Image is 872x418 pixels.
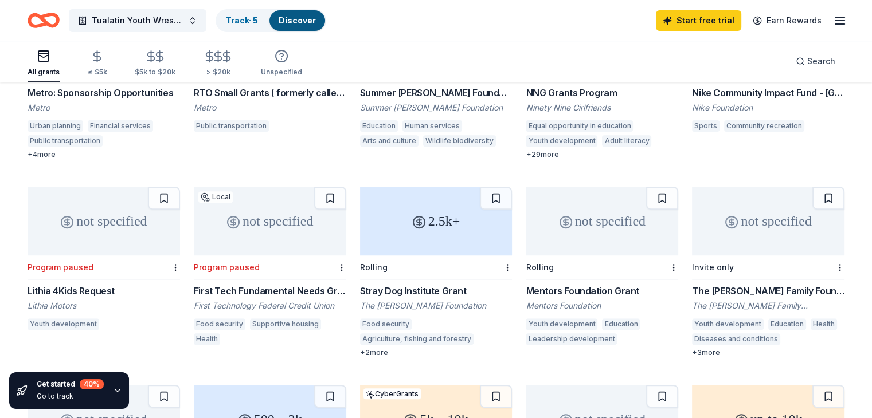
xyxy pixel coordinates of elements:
[692,262,734,272] div: Invite only
[526,120,633,132] div: Equal opportunity in education
[198,191,233,203] div: Local
[28,135,103,147] div: Public transportation
[194,102,346,113] div: Metro
[692,120,720,132] div: Sports
[261,45,302,82] button: Unspecified
[692,187,844,357] a: not specifiedInvite onlyThe [PERSON_NAME] Family Foundation GrantThe [PERSON_NAME] Family Foundat...
[203,45,233,82] button: > $20k
[360,86,513,100] div: Summer [PERSON_NAME] Foundation Grant
[360,102,513,113] div: Summer [PERSON_NAME] Foundation
[746,10,828,31] a: Earn Rewards
[37,379,104,389] div: Get started
[724,120,804,132] div: Community recreation
[692,318,764,330] div: Youth development
[28,300,180,311] div: Lithia Motors
[602,135,651,147] div: Adult literacy
[363,388,421,399] div: CyberGrants
[92,14,183,27] span: Tualatin Youth Wrestling Club
[787,50,844,73] button: Search
[28,68,60,77] div: All grants
[526,150,678,159] div: + 29 more
[194,187,346,348] a: not specifiedLocalProgram pausedFirst Tech Fundamental Needs GrantsFirst Technology Federal Credi...
[37,392,104,401] div: Go to track
[423,135,496,147] div: Wildlife biodiversity
[360,187,513,357] a: 2.5k+RollingStray Dog Institute GrantThe [PERSON_NAME] FoundationFood securityAgriculture, fishin...
[194,284,346,298] div: First Tech Fundamental Needs Grants
[28,187,180,333] a: not specifiedProgram pausedLithia 4Kids RequestLithia MotorsYouth development
[360,135,419,147] div: Arts and culture
[28,318,99,330] div: Youth development
[526,86,678,100] div: NNG Grants Program
[69,9,206,32] button: Tualatin Youth Wrestling Club
[360,187,513,255] div: 2.5k+
[768,318,806,330] div: Education
[135,45,175,82] button: $5k to $20k
[28,284,180,298] div: Lithia 4Kids Request
[360,348,513,357] div: + 2 more
[811,318,837,330] div: Health
[194,300,346,311] div: First Technology Federal Credit Union
[360,300,513,311] div: The [PERSON_NAME] Foundation
[226,15,258,25] a: Track· 5
[28,102,180,113] div: Metro
[785,333,832,345] div: Environment
[692,300,844,311] div: The [PERSON_NAME] Family Foundation
[203,68,233,77] div: > $20k
[87,68,107,77] div: ≤ $5k
[194,262,260,272] div: Program paused
[692,102,844,113] div: Nike Foundation
[526,318,597,330] div: Youth development
[194,120,269,132] div: Public transportation
[87,45,107,82] button: ≤ $5k
[250,318,321,330] div: Supportive housing
[28,120,83,132] div: Urban planning
[360,284,513,298] div: Stray Dog Institute Grant
[602,318,640,330] div: Education
[526,102,678,113] div: Ninety Nine Girlfriends
[526,187,678,255] div: not specified
[261,68,302,77] div: Unspecified
[360,262,388,272] div: Rolling
[28,45,60,82] button: All grants
[28,7,60,34] a: Home
[526,300,678,311] div: Mentors Foundation
[194,333,220,345] div: Health
[88,120,153,132] div: Financial services
[526,135,597,147] div: Youth development
[279,15,316,25] a: Discover
[692,333,780,345] div: Diseases and conditions
[80,379,104,389] div: 40 %
[402,120,462,132] div: Human services
[194,318,245,330] div: Food security
[28,150,180,159] div: + 4 more
[194,187,346,255] div: not specified
[28,86,180,100] div: Metro: Sponsorship Opportunities
[360,333,474,345] div: Agriculture, fishing and forestry
[526,333,617,345] div: Leadership development
[360,120,398,132] div: Education
[526,284,678,298] div: Mentors Foundation Grant
[526,187,678,348] a: not specifiedRollingMentors Foundation GrantMentors FoundationYouth developmentEducationLeadershi...
[194,86,346,100] div: RTO Small Grants ( formerly called Sponsorships)
[692,86,844,100] div: Nike Community Impact Fund - [GEOGRAPHIC_DATA], Ore.
[526,262,553,272] div: Rolling
[692,284,844,298] div: The [PERSON_NAME] Family Foundation Grant
[28,262,93,272] div: Program paused
[360,318,412,330] div: Food security
[692,348,844,357] div: + 3 more
[692,187,844,255] div: not specified
[656,10,741,31] a: Start free trial
[216,9,326,32] button: Track· 5Discover
[28,187,180,255] div: not specified
[135,68,175,77] div: $5k to $20k
[807,54,835,68] span: Search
